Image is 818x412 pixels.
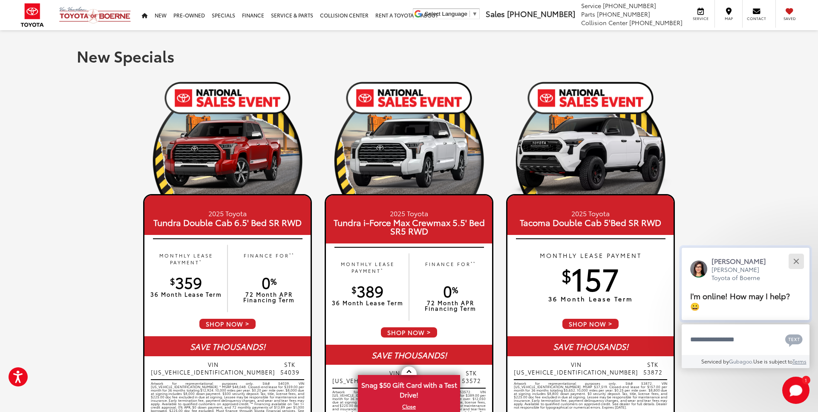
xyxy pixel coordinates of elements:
[380,326,438,338] span: SHOP NOW
[151,360,275,376] span: VIN [US_VEHICLE_IDENTIFICATION_NUMBER]
[332,369,457,384] span: VIN [US_VEHICLE_IDENTIFICATION_NUMBER]
[452,283,458,295] sup: %
[271,275,277,287] sup: %
[783,330,805,349] button: Chat with SMS
[780,16,799,21] span: Saved
[232,252,306,266] p: FINANCE FOR
[747,16,766,21] span: Contact
[328,208,490,218] small: 2025 Toyota
[701,358,729,365] span: Serviced by
[425,11,478,17] a: Select Language​
[149,292,223,297] p: 36 Month Lease Term
[514,360,638,376] span: VIN [US_VEHICLE_IDENTIFICATION_NUMBER]
[507,296,674,302] p: 36 Month Lease Term
[328,218,490,235] span: Tundra i-Force Max Crewmax 5.5' Bed SR5 RWD
[330,300,405,306] p: 36 Month Lease Term
[682,324,809,355] textarea: Type your message
[510,218,671,226] span: Tacoma Double Cab 5'Bed SR RWD
[719,16,738,21] span: Map
[690,290,790,312] span: I'm online! How may I help? 😀
[691,16,710,21] span: Service
[457,369,486,384] span: STK 53572
[753,358,792,365] span: Use is subject to
[77,47,741,64] h1: New Specials
[629,18,683,27] span: [PHONE_NUMBER]
[682,248,809,368] div: Close[PERSON_NAME][PERSON_NAME] Toyota of BoerneI'm online! How may I help? 😀Type your messageCha...
[262,271,277,293] span: 0
[443,280,458,301] span: 0
[469,11,470,17] span: ​
[782,377,809,404] svg: Start Chat
[787,252,805,270] button: Close
[562,256,619,299] span: 157
[232,292,306,303] p: 72 Month APR Financing Term
[325,115,493,200] img: 25_Tundra_Capstone_White_Left
[729,358,753,365] a: Gubagoo.
[425,11,467,17] span: Select Language
[782,377,809,404] button: Toggle Chat Window
[351,280,383,301] span: 389
[147,208,308,218] small: 2025 Toyota
[330,260,405,275] p: MONTHLY LEASE PAYMENT
[507,251,674,260] p: MONTHLY LEASE PAYMENT
[326,345,492,365] div: SAVE THOUSANDS!
[711,266,775,282] p: [PERSON_NAME] Toyota of Boerne
[506,115,675,200] img: 25_Tacoma_TRD_Pro_Ice_Cap_Black_Roof_Left
[805,378,807,382] span: 1
[638,360,667,376] span: STK 53872
[603,1,656,10] span: [PHONE_NUMBER]
[199,318,256,330] span: SHOP NOW
[507,336,674,356] div: SAVE THOUSANDS!
[359,376,459,402] span: Snag $50 Gift Card with a Test Drive!
[562,318,619,330] span: SHOP NOW
[711,256,775,266] p: [PERSON_NAME]
[510,208,671,218] small: 2025 Toyota
[581,18,628,27] span: Collision Center
[413,300,488,311] p: 72 Month APR Financing Term
[785,333,803,347] svg: Text
[351,283,357,295] sup: $
[413,260,488,275] p: FINANCE FOR
[143,115,312,200] img: 25_Tundra_Capstone_Red_Left
[506,79,675,194] img: 19_1754410595.png
[581,1,601,10] span: Service
[562,263,571,287] sup: $
[325,79,493,194] img: 19_1754410595.png
[275,360,304,376] span: STK 54039
[170,275,175,287] sup: $
[472,11,478,17] span: ▼
[147,218,308,226] span: Tundra Double Cab 6.5' Bed SR RWD
[486,8,505,19] span: Sales
[144,336,311,356] div: SAVE THOUSANDS!
[792,358,806,365] a: Terms
[59,6,131,24] img: Vic Vaughan Toyota of Boerne
[143,79,312,194] img: 19_1754410595.png
[507,8,575,19] span: [PHONE_NUMBER]
[149,252,223,266] p: MONTHLY LEASE PAYMENT
[170,271,202,293] span: 359
[581,10,595,18] span: Parts
[597,10,650,18] span: [PHONE_NUMBER]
